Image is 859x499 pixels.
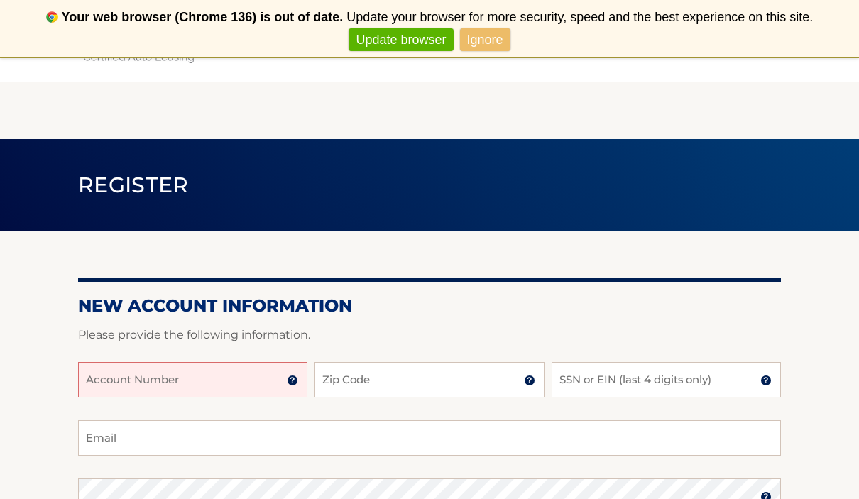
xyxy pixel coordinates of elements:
[760,375,772,386] img: tooltip.svg
[78,362,307,397] input: Account Number
[78,325,781,345] p: Please provide the following information.
[62,10,344,24] b: Your web browser (Chrome 136) is out of date.
[287,375,298,386] img: tooltip.svg
[552,362,781,397] input: SSN or EIN (last 4 digits only)
[314,362,544,397] input: Zip Code
[78,295,781,317] h2: New Account Information
[460,28,510,52] a: Ignore
[78,420,781,456] input: Email
[349,28,453,52] a: Update browser
[78,172,189,198] span: Register
[524,375,535,386] img: tooltip.svg
[346,10,813,24] span: Update your browser for more security, speed and the best experience on this site.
